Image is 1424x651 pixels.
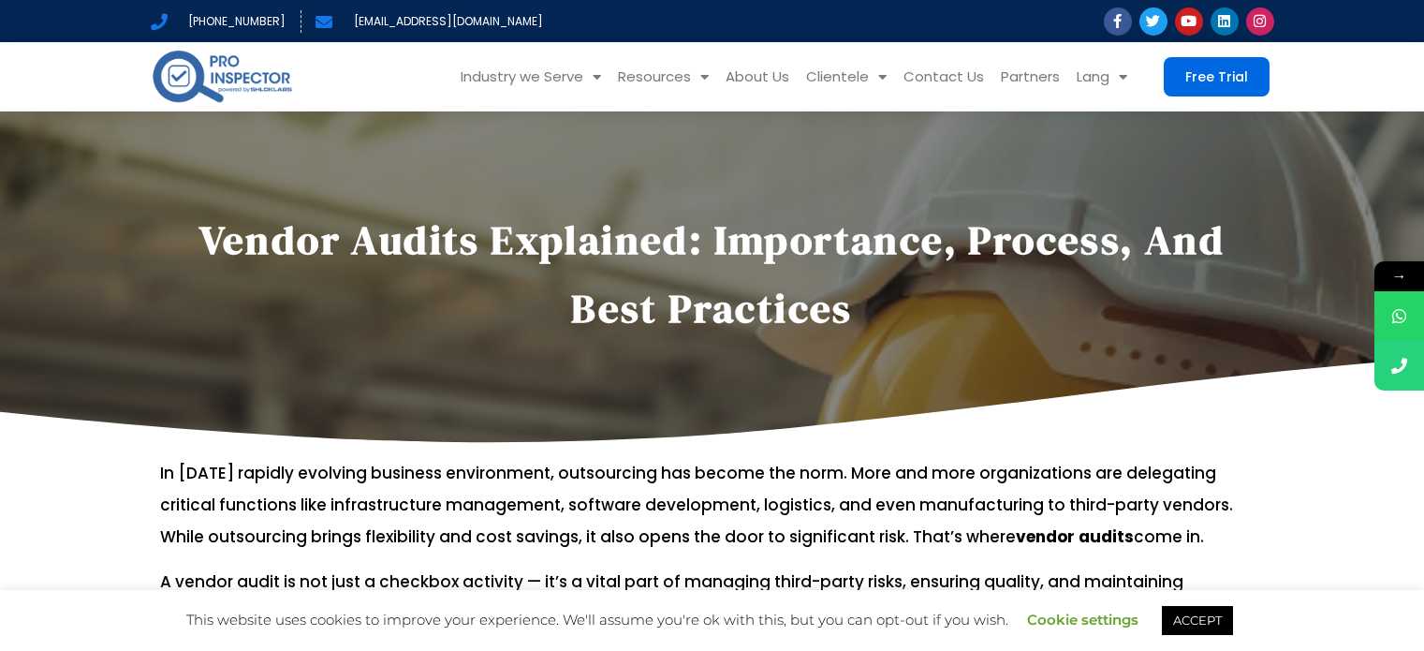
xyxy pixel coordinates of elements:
nav: Menu [323,42,1136,111]
a: Clientele [798,42,895,111]
span: [PHONE_NUMBER] [184,10,286,33]
a: Lang [1068,42,1136,111]
a: [EMAIL_ADDRESS][DOMAIN_NAME] [316,10,543,33]
a: Resources [609,42,717,111]
a: About Us [717,42,798,111]
span: [EMAIL_ADDRESS][DOMAIN_NAME] [349,10,543,33]
span: → [1374,261,1424,291]
a: Partners [992,42,1068,111]
a: Contact Us [895,42,992,111]
span: Vendor Audits Explained: Importance, Process, and Best Practices [199,212,1226,335]
span: This website uses cookies to improve your experience. We'll assume you're ok with this, but you c... [186,611,1238,629]
span: Free Trial [1185,70,1248,83]
a: Industry we Serve [452,42,609,111]
a: ACCEPT [1162,606,1233,635]
a: Free Trial [1164,57,1270,96]
img: pro-inspector-logo [151,47,294,106]
strong: vendor audits [1016,525,1134,548]
a: Cookie settings [1027,611,1138,629]
p: In [DATE] rapidly evolving business environment, outsourcing has become the norm. More and more o... [160,457,1248,553]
